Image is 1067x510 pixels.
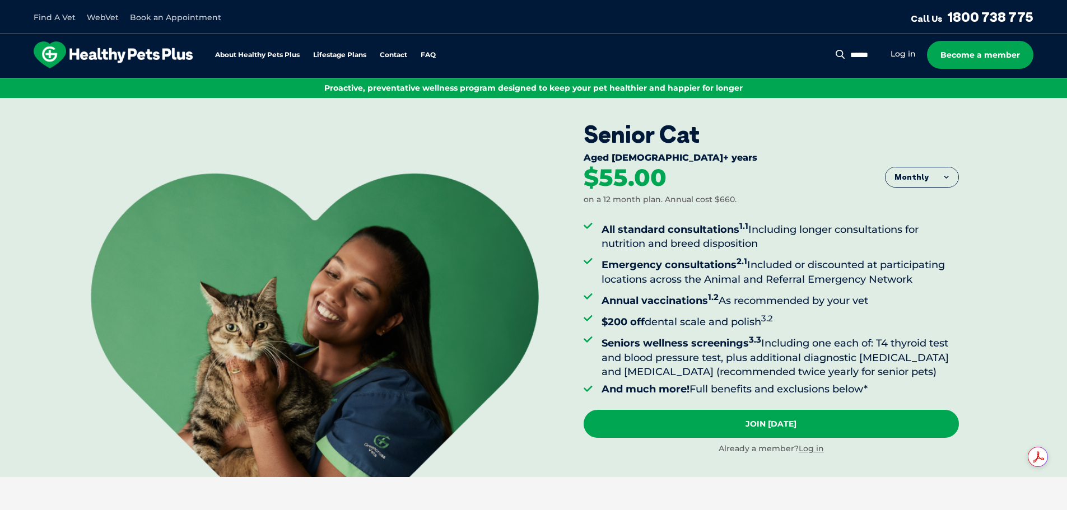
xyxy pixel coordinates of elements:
[602,290,959,308] li: As recommended by your vet
[584,166,667,190] div: $55.00
[584,120,959,148] div: Senior Cat
[584,194,737,205] div: on a 12 month plan. Annual cost $660.
[749,334,761,345] sup: 3.3
[833,49,847,60] button: Search
[602,316,645,328] strong: $200 off
[602,294,719,307] strong: Annual vaccinations
[87,12,119,22] a: WebVet
[91,173,539,477] img: <br /> <b>Warning</b>: Undefined variable $title in <b>/var/www/html/current/codepool/wp-content/...
[886,167,958,188] button: Monthly
[313,52,366,59] a: Lifestage Plans
[737,256,747,266] sup: 2.1
[602,337,761,349] strong: Seniors wellness screenings
[911,13,943,24] span: Call Us
[708,292,719,302] sup: 1.2
[927,41,1033,69] a: Become a member
[130,12,221,22] a: Book an Appointment
[911,8,1033,25] a: Call Us1800 738 775
[602,311,959,329] li: dental scale and polish
[602,259,747,271] strong: Emergency consultations
[584,410,959,438] a: Join [DATE]
[215,52,300,59] a: About Healthy Pets Plus
[602,333,959,379] li: Including one each of: T4 thyroid test and blood pressure test, plus additional diagnostic [MEDIC...
[602,382,959,396] li: Full benefits and exclusions below*
[380,52,407,59] a: Contact
[602,219,959,251] li: Including longer consultations for nutrition and breed disposition
[891,49,916,59] a: Log in
[602,383,689,395] strong: And much more!
[799,443,824,453] a: Log in
[739,221,748,231] sup: 1.1
[421,52,436,59] a: FAQ
[602,254,959,286] li: Included or discounted at participating locations across the Animal and Referral Emergency Network
[584,443,959,455] div: Already a member?
[602,223,748,236] strong: All standard consultations
[584,152,959,166] div: Aged [DEMOGRAPHIC_DATA]+ years
[34,12,76,22] a: Find A Vet
[324,83,743,93] span: Proactive, preventative wellness program designed to keep your pet healthier and happier for longer
[34,41,193,68] img: hpp-logo
[761,313,773,324] sup: 3.2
